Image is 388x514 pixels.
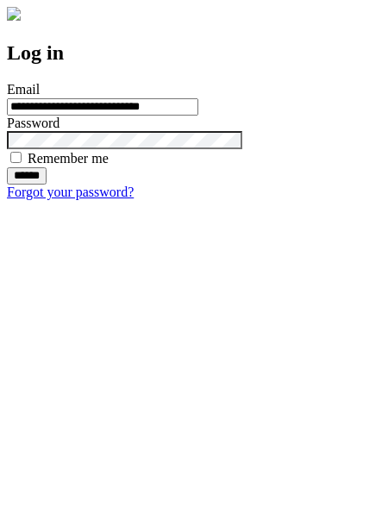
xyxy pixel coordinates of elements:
a: Forgot your password? [7,185,134,199]
label: Remember me [28,151,109,166]
img: logo-4e3dc11c47720685a147b03b5a06dd966a58ff35d612b21f08c02c0306f2b779.png [7,7,21,21]
h2: Log in [7,41,381,65]
label: Password [7,116,59,130]
label: Email [7,82,40,97]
